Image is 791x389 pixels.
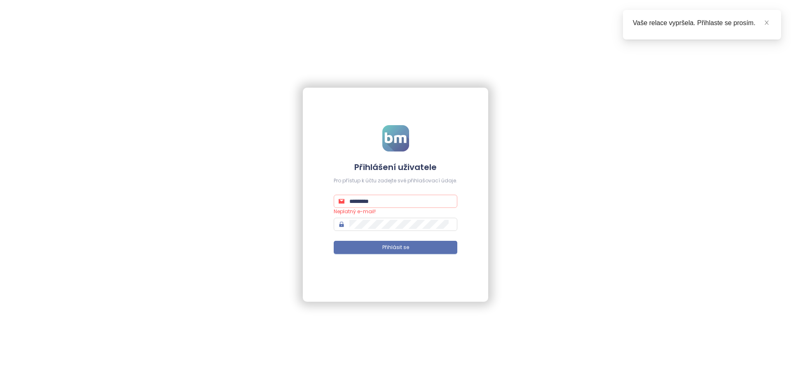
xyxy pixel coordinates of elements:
[334,177,457,185] div: Pro přístup k účtu zadejte své přihlašovací údaje.
[633,18,771,28] div: Vaše relace vypršela. Přihlaste se prosím.
[334,208,457,216] div: Neplatný e-mail!
[382,125,409,151] img: logo
[339,198,344,204] span: mail
[334,241,457,254] button: Přihlásit se
[764,20,770,26] span: close
[339,221,344,227] span: lock
[334,161,457,173] h4: Přihlášení uživatele
[382,244,409,252] span: Přihlásit se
